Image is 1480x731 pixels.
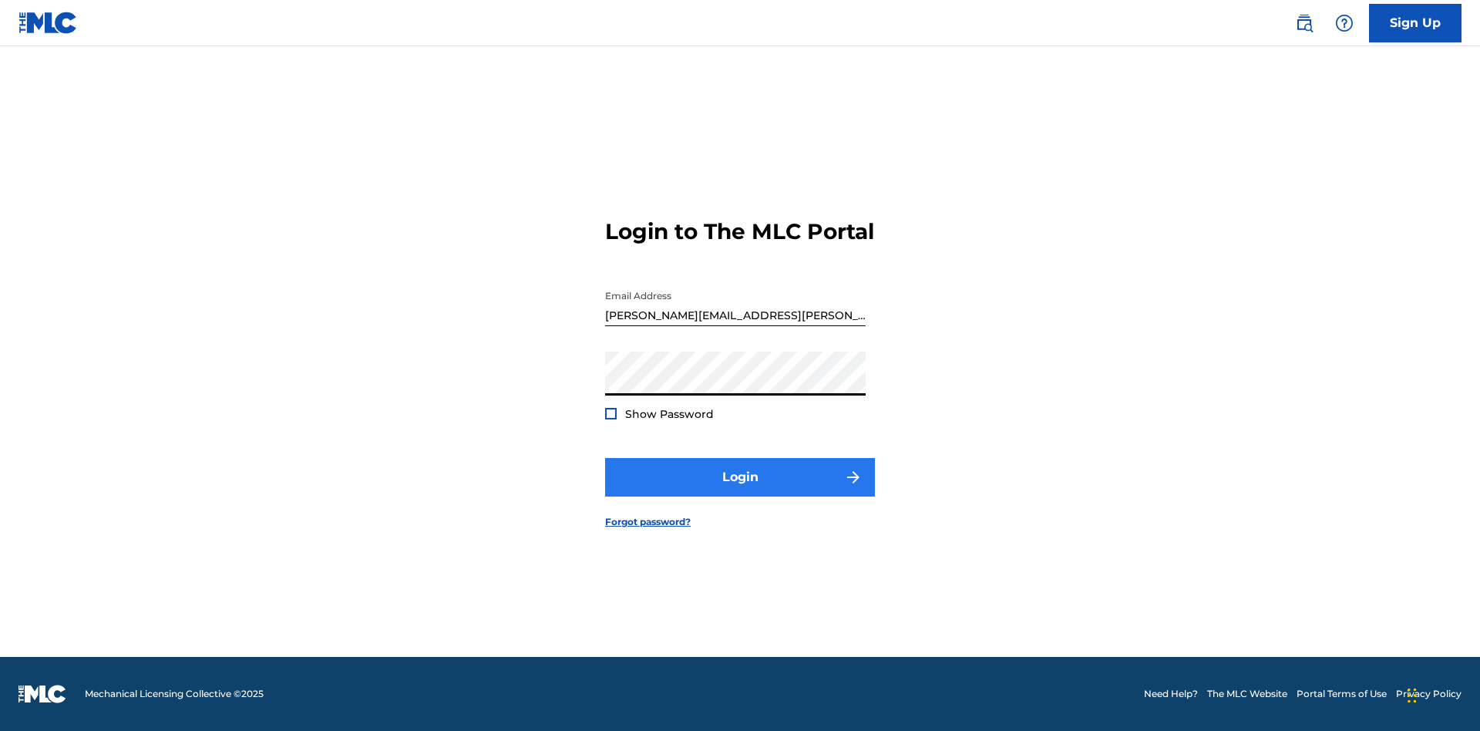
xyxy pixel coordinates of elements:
h3: Login to The MLC Portal [605,218,874,245]
a: Sign Up [1369,4,1461,42]
a: Portal Terms of Use [1297,687,1387,701]
div: Help [1329,8,1360,39]
img: help [1335,14,1354,32]
img: search [1295,14,1313,32]
iframe: Chat Widget [1403,657,1480,731]
div: Drag [1408,672,1417,719]
a: Forgot password? [605,515,691,529]
span: Mechanical Licensing Collective © 2025 [85,687,264,701]
a: Privacy Policy [1396,687,1461,701]
img: logo [18,685,66,703]
button: Login [605,458,875,497]
a: Need Help? [1144,687,1198,701]
a: The MLC Website [1207,687,1287,701]
img: f7272a7cc735f4ea7f67.svg [844,468,863,487]
a: Public Search [1289,8,1320,39]
span: Show Password [625,407,714,421]
img: MLC Logo [18,12,78,34]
